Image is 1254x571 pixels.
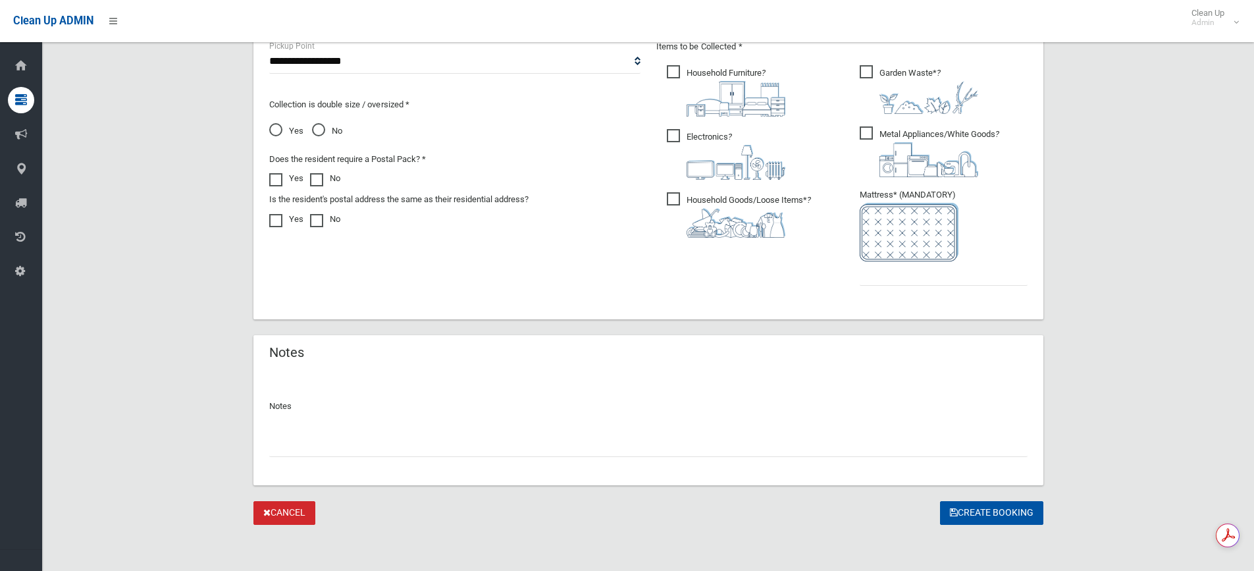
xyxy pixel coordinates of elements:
p: Collection is double size / oversized * [269,97,640,113]
span: Electronics [667,129,785,180]
i: ? [687,68,785,117]
span: Household Furniture [667,65,785,117]
img: aa9efdbe659d29b613fca23ba79d85cb.png [687,81,785,117]
i: ? [879,129,999,177]
span: Metal Appliances/White Goods [860,126,999,177]
i: ? [687,195,811,238]
label: Is the resident's postal address the same as their residential address? [269,192,529,207]
small: Admin [1191,18,1224,28]
button: Create Booking [940,501,1043,526]
span: No [312,123,342,139]
a: Cancel [253,501,315,526]
img: e7408bece873d2c1783593a074e5cb2f.png [860,203,958,261]
img: 4fd8a5c772b2c999c83690221e5242e0.png [879,81,978,114]
label: Yes [269,211,303,227]
label: No [310,211,340,227]
label: No [310,171,340,186]
img: 36c1b0289cb1767239cdd3de9e694f19.png [879,142,978,177]
label: Yes [269,171,303,186]
img: b13cc3517677393f34c0a387616ef184.png [687,208,785,238]
label: Does the resident require a Postal Pack? * [269,151,426,167]
span: Garden Waste* [860,65,978,114]
p: Notes [269,398,1028,414]
span: Clean Up [1185,8,1238,28]
span: Household Goods/Loose Items* [667,192,811,238]
i: ? [879,68,978,114]
span: Clean Up ADMIN [13,14,93,27]
i: ? [687,132,785,180]
span: Yes [269,123,303,139]
header: Notes [253,340,320,366]
span: Mattress* (MANDATORY) [860,190,1028,261]
img: 394712a680b73dbc3d2a6a3a7ffe5a07.png [687,145,785,180]
p: Items to be Collected * [656,39,1028,55]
